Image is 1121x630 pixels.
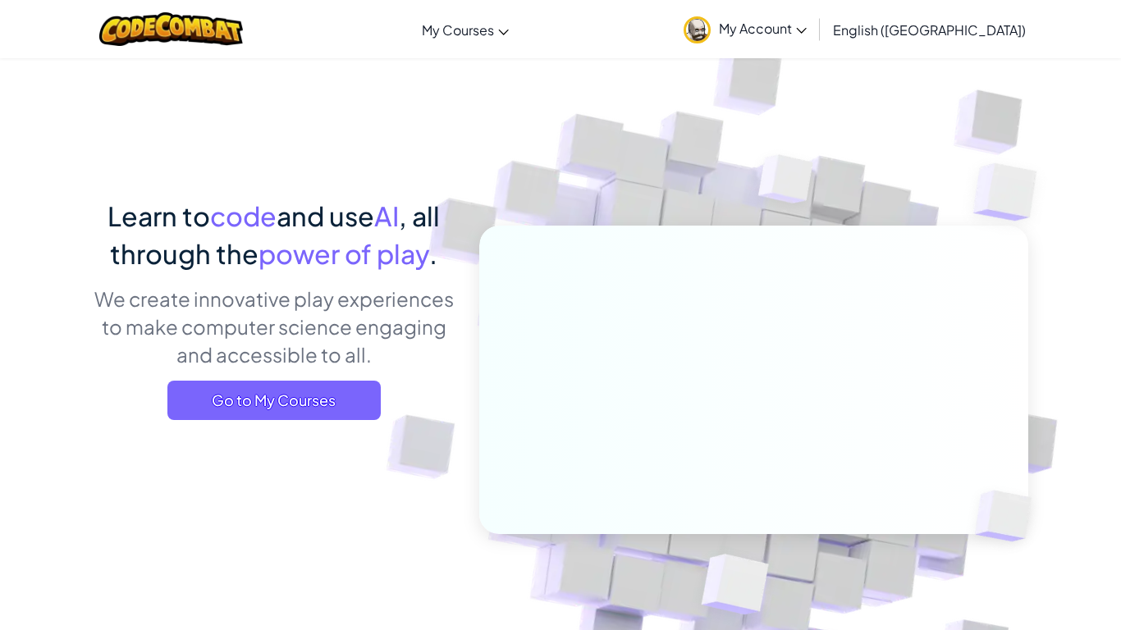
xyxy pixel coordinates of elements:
span: . [429,237,437,270]
span: and use [277,199,374,232]
img: Overlap cubes [948,456,1071,576]
img: Overlap cubes [940,123,1082,262]
a: English ([GEOGRAPHIC_DATA]) [825,7,1034,52]
a: Go to My Courses [167,381,381,420]
span: power of play [259,237,429,270]
span: code [210,199,277,232]
span: Learn to [108,199,210,232]
img: avatar [684,16,711,43]
span: AI [374,199,399,232]
span: My Account [719,20,807,37]
p: We create innovative play experiences to make computer science engaging and accessible to all. [93,285,455,368]
img: Overlap cubes [728,122,846,244]
span: My Courses [422,21,494,39]
a: My Courses [414,7,517,52]
a: My Account [675,3,815,55]
img: CodeCombat logo [99,12,243,46]
span: English ([GEOGRAPHIC_DATA]) [833,21,1026,39]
